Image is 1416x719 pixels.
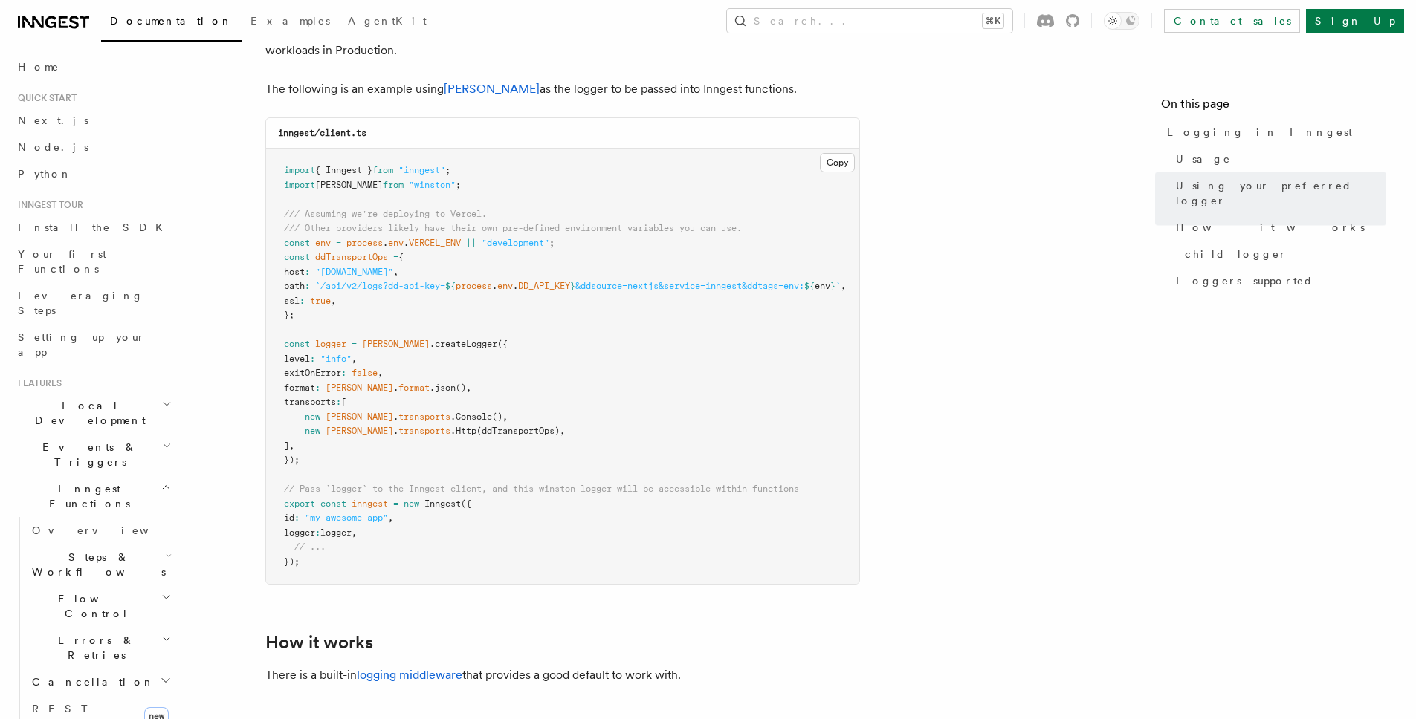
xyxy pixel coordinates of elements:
span: Logging in Inngest [1167,125,1352,140]
span: . [492,281,497,291]
a: logging middleware [357,668,462,682]
span: logger [284,527,315,538]
span: : [336,397,341,407]
span: `/api/v2/logs?dd-api-key= [315,281,445,291]
span: = [336,238,341,248]
button: Inngest Functions [12,475,175,517]
span: Inngest Functions [12,481,161,511]
span: ddTransportOps [315,252,388,262]
a: AgentKit [339,4,436,40]
span: // Pass `logger` to the Inngest client, and this winston logger will be accessible within functions [284,484,799,494]
button: Toggle dark mode [1104,12,1139,30]
span: : [341,368,346,378]
span: : [310,354,315,364]
span: = [393,252,398,262]
span: , [560,426,565,436]
span: "winston" [409,180,456,190]
span: DD_API_KEY [518,281,570,291]
span: .json [430,383,456,393]
span: const [284,252,310,262]
span: from [383,180,404,190]
span: Usage [1176,152,1231,166]
span: Steps & Workflows [26,550,166,579]
span: transports [284,397,336,407]
span: . [383,238,388,248]
span: env [315,238,331,248]
span: = [352,339,357,349]
span: Flow Control [26,591,161,621]
span: env [497,281,513,291]
span: , [502,411,508,422]
span: [PERSON_NAME] [326,411,393,422]
span: const [284,238,310,248]
span: : [305,281,310,291]
span: : [294,513,300,523]
span: /// Other providers likely have their own pre-defined environment variables you can use. [284,223,742,233]
span: transports [398,411,450,422]
span: , [841,281,846,291]
a: Documentation [101,4,242,42]
span: logger [320,527,352,538]
span: Your first Functions [18,248,106,275]
span: /// Assuming we're deploying to Vercel. [284,209,487,219]
span: ] [284,440,289,451]
button: Flow Control [26,585,175,627]
a: Setting up your app [12,324,175,365]
span: { [398,252,404,262]
span: const [284,339,310,349]
span: Errors & Retries [26,633,161,663]
span: "my-awesome-app" [305,513,388,523]
span: Setting up your app [18,331,146,358]
span: Cancellation [26,674,155,689]
span: , [352,527,357,538]
a: [PERSON_NAME] [444,82,540,96]
span: How it works [1176,220,1365,235]
a: Your first Functions [12,241,175,282]
button: Copy [820,153,855,172]
span: .Console [450,411,492,422]
span: Local Development [12,398,162,428]
a: child logger [1179,241,1386,267]
a: Logging in Inngest [1161,119,1386,146]
a: How it works [1170,214,1386,241]
span: . [393,426,398,436]
span: transports [398,426,450,436]
span: Install the SDK [18,221,172,233]
button: Events & Triggers [12,434,175,475]
span: Next.js [18,114,88,126]
span: .createLogger [430,339,497,349]
span: }); [284,455,300,465]
span: Inngest [424,498,461,509]
span: id [284,513,294,523]
span: Quick start [12,92,77,104]
span: () [492,411,502,422]
button: Search...⌘K [727,9,1012,33]
button: Local Development [12,392,175,434]
button: Errors & Retries [26,627,175,668]
span: ; [445,165,450,175]
a: Home [12,53,175,80]
a: How it works [265,632,373,653]
span: logger [315,339,346,349]
span: env [388,238,404,248]
a: Overview [26,517,175,544]
span: . [513,281,518,291]
span: // ... [294,541,326,552]
span: ({ [497,339,508,349]
p: There is a built-in that provides a good default to work with. [265,665,860,686]
span: , [352,354,357,364]
a: Contact sales [1164,9,1300,33]
span: process [456,281,492,291]
span: import [284,165,315,175]
button: Steps & Workflows [26,544,175,585]
span: .Http [450,426,476,436]
span: [PERSON_NAME] [326,383,393,393]
span: ; [456,180,461,190]
a: Node.js [12,134,175,160]
span: inngest [352,498,388,509]
a: Leveraging Steps [12,282,175,324]
span: . [404,238,409,248]
span: || [466,238,476,248]
span: Python [18,168,72,180]
span: }; [284,310,294,320]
